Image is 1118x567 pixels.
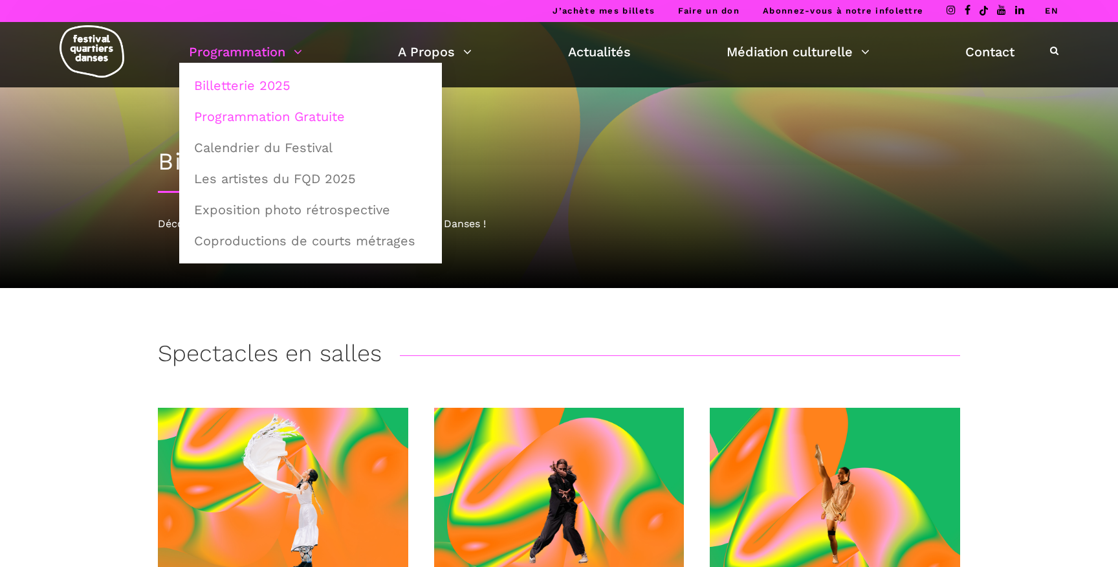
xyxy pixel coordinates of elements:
a: Programmation Gratuite [186,102,435,131]
a: EN [1045,6,1058,16]
a: J’achète mes billets [553,6,655,16]
a: A Propos [398,41,472,63]
img: logo-fqd-med [60,25,124,78]
a: Billetterie 2025 [186,71,435,100]
a: Calendrier du Festival [186,133,435,162]
a: Médiation culturelle [727,41,870,63]
a: Contact [965,41,1014,63]
h3: Spectacles en salles [158,340,382,372]
a: Coproductions de courts métrages [186,226,435,256]
a: Les artistes du FQD 2025 [186,164,435,194]
a: Faire un don [678,6,740,16]
div: Découvrez la programmation 2025 du Festival Quartiers Danses ! [158,216,960,232]
a: Programmation [189,41,302,63]
h1: Billetterie 2025 [158,148,960,176]
a: Exposition photo rétrospective [186,195,435,225]
a: Abonnez-vous à notre infolettre [763,6,923,16]
a: Actualités [568,41,631,63]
